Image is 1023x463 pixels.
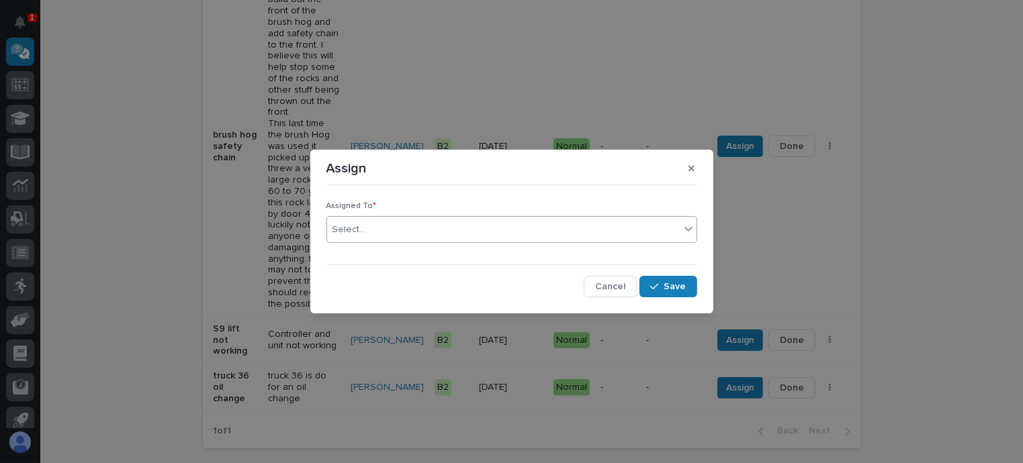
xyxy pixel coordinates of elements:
span: Assigned To [326,202,377,210]
span: Save [664,280,686,293]
div: Select... [332,223,366,237]
button: Cancel [584,276,637,297]
button: Save [639,276,697,297]
p: Assign [326,160,367,176]
span: Cancel [595,280,625,293]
